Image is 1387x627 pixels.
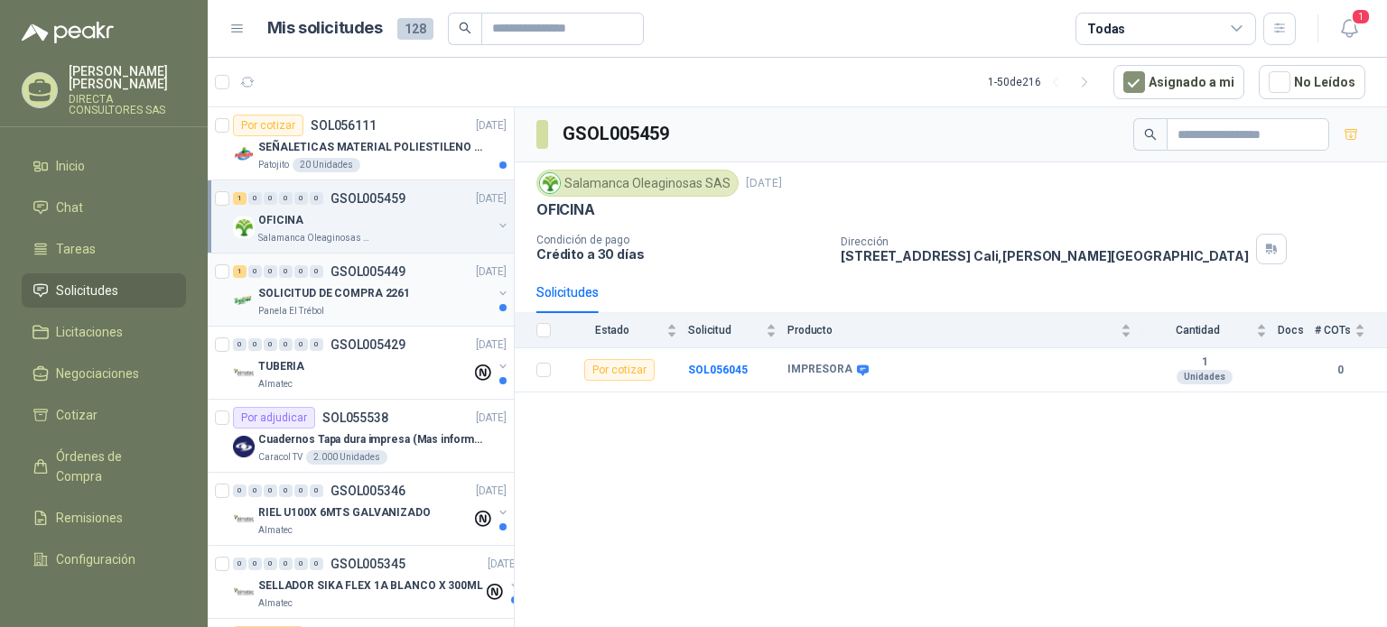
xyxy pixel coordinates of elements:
[22,273,186,308] a: Solicitudes
[258,231,372,245] p: Salamanca Oleaginosas SAS
[330,265,405,278] p: GSOL005449
[22,542,186,576] a: Configuración
[233,192,247,205] div: 1
[248,265,262,278] div: 0
[264,265,277,278] div: 0
[56,549,135,569] span: Configuración
[258,577,483,595] p: SELLADOR SIKA FLEX 1A BLANCO X 300ML
[258,285,410,302] p: SOLICITUD DE COMPRA 2261
[258,596,293,611] p: Almatec
[248,484,262,497] div: 0
[787,324,1117,337] span: Producto
[233,338,247,351] div: 0
[258,304,324,318] p: Panela El Trébol
[258,377,293,392] p: Almatec
[279,558,293,570] div: 0
[1315,324,1351,337] span: # COTs
[56,239,96,259] span: Tareas
[279,484,293,497] div: 0
[69,94,186,115] p: DIRECTA CONSULTORES SAS
[1351,8,1371,25] span: 1
[330,484,405,497] p: GSOL005346
[787,363,852,377] b: IMPRESORA
[248,192,262,205] div: 0
[264,484,277,497] div: 0
[310,484,323,497] div: 0
[562,313,688,348] th: Estado
[279,265,293,278] div: 0
[294,192,308,205] div: 0
[233,265,247,278] div: 1
[1315,313,1387,348] th: # COTs
[208,400,514,473] a: Por adjudicarSOL055538[DATE] Company LogoCuadernos Tapa dura impresa (Mas informacion en el adjun...
[306,450,387,465] div: 2.000 Unidades
[476,117,507,134] p: [DATE]
[322,411,388,424] p: SOL055538
[56,322,123,342] span: Licitaciones
[22,149,186,183] a: Inicio
[1144,128,1157,141] span: search
[56,198,83,217] span: Chat
[536,200,595,219] p: OFICINA
[476,190,507,207] p: [DATE]
[56,364,139,383] span: Negociaciones
[787,313,1142,348] th: Producto
[1087,19,1125,39] div: Todas
[22,22,114,43] img: Logo peakr
[562,324,663,337] span: Estado
[258,523,293,538] p: Almatec
[233,484,247,497] div: 0
[536,234,826,246] p: Condición de pago
[22,356,186,391] a: Negociaciones
[258,431,483,448] p: Cuadernos Tapa dura impresa (Mas informacion en el adjunto)
[1113,65,1244,99] button: Asignado a mi
[233,334,510,392] a: 0 0 0 0 0 0 GSOL005429[DATE] Company LogoTUBERIAAlmatec
[22,398,186,432] a: Cotizar
[1142,313,1278,348] th: Cantidad
[488,556,518,573] p: [DATE]
[22,439,186,493] a: Órdenes de Compra
[294,484,308,497] div: 0
[264,192,277,205] div: 0
[1315,362,1365,379] b: 0
[22,315,186,349] a: Licitaciones
[536,246,826,262] p: Crédito a 30 días
[841,248,1249,263] p: [STREET_ADDRESS] Cali , [PERSON_NAME][GEOGRAPHIC_DATA]
[56,508,123,528] span: Remisiones
[1333,13,1365,45] button: 1
[56,447,169,486] span: Órdenes de Compra
[476,263,507,281] p: [DATE]
[294,558,308,570] div: 0
[233,558,247,570] div: 0
[258,158,289,172] p: Patojito
[397,18,433,40] span: 128
[22,232,186,266] a: Tareas
[536,170,739,197] div: Salamanca Oleaginosas SAS
[233,188,510,245] a: 1 0 0 0 0 0 GSOL005459[DATE] Company LogoOFICINASalamanca Oleaginosas SAS
[233,115,303,136] div: Por cotizar
[233,553,522,611] a: 0 0 0 0 0 0 GSOL005345[DATE] Company LogoSELLADOR SIKA FLEX 1A BLANCO X 300MLAlmatec
[233,480,510,538] a: 0 0 0 0 0 0 GSOL005346[DATE] Company LogoRIEL U100X 6MTS GALVANIZADOAlmatec
[258,504,431,521] p: RIEL U100X 6MTS GALVANIZADO
[310,558,323,570] div: 0
[311,119,377,132] p: SOL056111
[330,192,405,205] p: GSOL005459
[233,217,255,238] img: Company Logo
[310,265,323,278] div: 0
[233,290,255,311] img: Company Logo
[233,261,510,318] a: 1 0 0 0 0 0 GSOL005449[DATE] Company LogoSOLICITUD DE COMPRA 2261Panela El Trébol
[233,363,255,384] img: Company Logo
[279,192,293,205] div: 0
[310,338,323,351] div: 0
[56,405,98,425] span: Cotizar
[536,282,599,302] div: Solicitudes
[310,192,323,205] div: 0
[233,582,255,604] img: Company Logo
[1278,313,1315,348] th: Docs
[208,107,514,180] a: Por cotizarSOL056111[DATE] Company LogoSEÑALETICAS MATERIAL POLIESTILENO CON VINILO LAMINADO CALI...
[688,364,748,376] a: SOL056045
[294,338,308,351] div: 0
[69,65,186,90] p: [PERSON_NAME] [PERSON_NAME]
[258,212,303,229] p: OFICINA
